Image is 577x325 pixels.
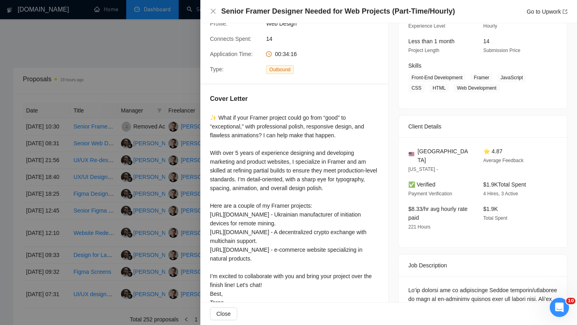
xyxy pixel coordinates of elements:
span: Front-End Development [408,73,466,82]
span: $1.9K Total Spent [483,181,526,188]
span: Project Length [408,48,439,53]
span: [GEOGRAPHIC_DATA] [418,147,470,165]
span: Application Time: [210,51,253,57]
span: 221 Hours [408,224,430,230]
span: Web Design [266,19,386,28]
span: Skills [408,62,422,69]
button: Close [210,8,216,15]
span: Less than 1 month [408,38,454,44]
span: Web Development [454,84,500,92]
iframe: Intercom live chat [550,298,569,317]
span: Submission Price [483,48,521,53]
button: Close [210,307,237,320]
span: $8.33/hr avg hourly rate paid [408,206,468,221]
span: Payment Verification [408,191,452,197]
span: Profile: [210,20,228,27]
span: Hourly [483,23,497,29]
a: Go to Upworkexport [527,8,567,15]
span: $1.9K [483,206,498,212]
span: Connects Spent: [210,36,252,42]
span: clock-circle [266,51,272,57]
span: Framer [470,73,492,82]
span: ✅ Verified [408,181,436,188]
span: Outbound [266,65,294,74]
span: 00:34:16 [275,51,297,57]
span: export [563,9,567,14]
span: 14 [483,38,490,44]
h4: Senior Framer Designer Needed for Web Projects (Part-Time/Hourly) [221,6,455,16]
span: HTML [430,84,449,92]
span: Type: [210,66,224,72]
span: close [210,8,216,14]
h5: Cover Letter [210,94,248,104]
div: ✨ What if your Framer project could go from “good” to “exceptional,” with professional polish, re... [210,113,379,307]
span: Total Spent [483,215,507,221]
span: Close [216,309,231,318]
span: Experience Level [408,23,445,29]
span: JavaScript [497,73,526,82]
span: 10 [566,298,575,304]
img: 🇺🇸 [409,151,414,157]
span: [US_STATE] - [408,167,438,172]
span: 14 [266,34,386,43]
div: Job Description [408,255,557,276]
span: ⭐ 4.87 [483,148,502,154]
span: 4 Hires, 3 Active [483,191,518,197]
span: Average Feedback [483,158,524,163]
div: Client Details [408,116,557,137]
span: CSS [408,84,425,92]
